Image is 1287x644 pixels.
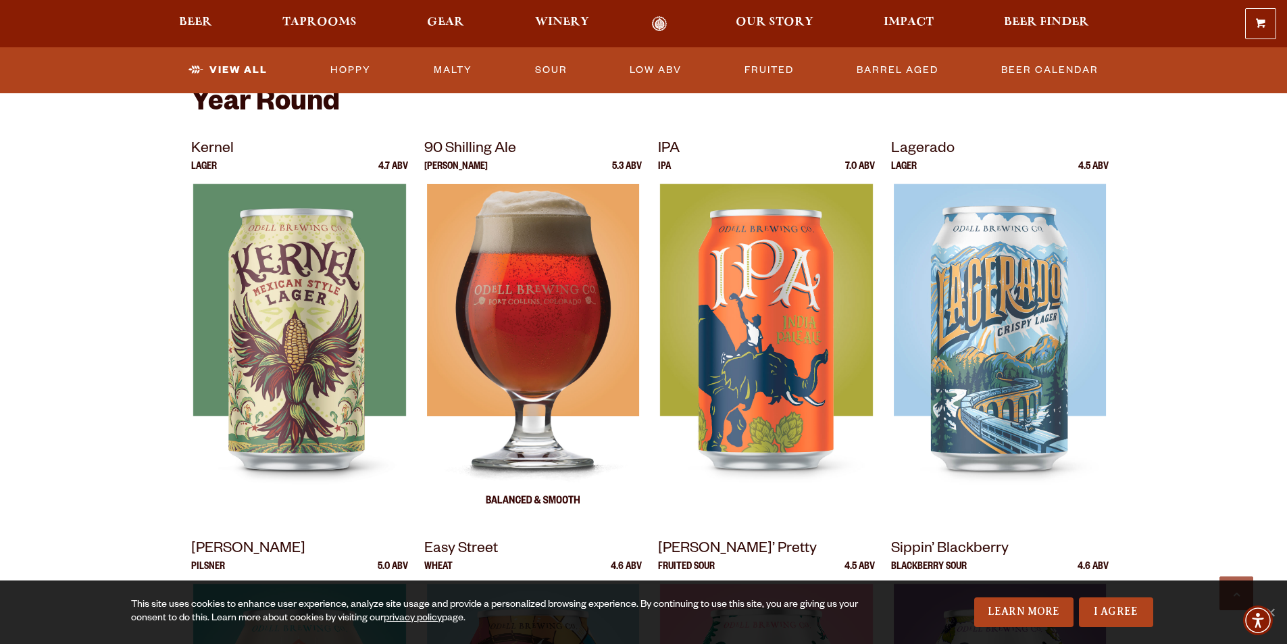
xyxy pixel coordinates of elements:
img: Lagerado [894,184,1106,522]
p: [PERSON_NAME] [424,162,488,184]
span: Our Story [736,17,813,28]
p: 5.3 ABV [612,162,642,184]
span: Impact [884,17,934,28]
p: Easy Street [424,538,642,562]
a: privacy policy [384,614,442,624]
a: Our Story [727,16,822,32]
p: Wheat [424,562,453,584]
a: View All [183,55,273,86]
a: Barrel Aged [851,55,944,86]
a: Odell Home [634,16,685,32]
h2: Year Round [191,89,1096,121]
div: This site uses cookies to enhance user experience, analyze site usage and provide a personalized ... [131,599,863,626]
span: Winery [535,17,589,28]
p: Lager [191,162,217,184]
a: Beer [170,16,221,32]
span: Beer [179,17,212,28]
p: 4.5 ABV [844,562,875,584]
p: [PERSON_NAME] [191,538,409,562]
a: Beer Finder [995,16,1098,32]
span: Beer Finder [1004,17,1089,28]
p: 7.0 ABV [845,162,875,184]
p: Pilsner [191,562,225,584]
a: Hoppy [325,55,376,86]
a: Beer Calendar [996,55,1104,86]
p: Lager [891,162,917,184]
a: Malty [428,55,478,86]
img: Kernel [193,184,405,522]
p: Fruited Sour [658,562,715,584]
p: [PERSON_NAME]’ Pretty [658,538,876,562]
p: IPA [658,162,671,184]
div: Accessibility Menu [1243,605,1273,635]
a: Taprooms [274,16,365,32]
a: Sour [530,55,573,86]
p: Lagerado [891,138,1109,162]
a: Scroll to top [1219,576,1253,610]
a: Winery [526,16,598,32]
p: Sippin’ Blackberry [891,538,1109,562]
span: Taprooms [282,17,357,28]
a: Gear [418,16,473,32]
img: 90 Shilling Ale [427,184,639,522]
p: 4.5 ABV [1078,162,1109,184]
a: Impact [875,16,942,32]
p: 4.6 ABV [611,562,642,584]
p: 4.7 ABV [378,162,408,184]
p: Kernel [191,138,409,162]
img: IPA [660,184,872,522]
p: 4.6 ABV [1078,562,1109,584]
p: IPA [658,138,876,162]
a: I Agree [1079,597,1153,627]
p: 90 Shilling Ale [424,138,642,162]
p: Blackberry Sour [891,562,967,584]
span: Gear [427,17,464,28]
a: Learn More [974,597,1074,627]
a: Fruited [739,55,799,86]
a: Low ABV [624,55,687,86]
a: Lagerado Lager 4.5 ABV Lagerado Lagerado [891,138,1109,522]
a: Kernel Lager 4.7 ABV Kernel Kernel [191,138,409,522]
p: 5.0 ABV [378,562,408,584]
a: 90 Shilling Ale [PERSON_NAME] 5.3 ABV 90 Shilling Ale 90 Shilling Ale [424,138,642,522]
a: IPA IPA 7.0 ABV IPA IPA [658,138,876,522]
